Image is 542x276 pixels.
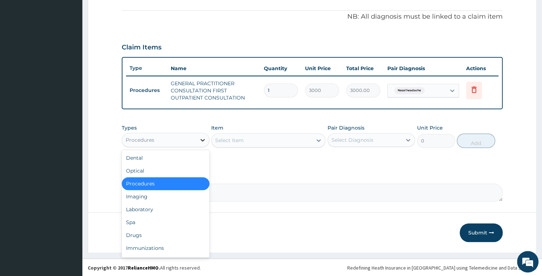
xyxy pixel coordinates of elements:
[384,61,463,76] th: Pair Diagnosis
[122,164,209,177] div: Optical
[167,61,260,76] th: Name
[417,124,443,131] label: Unit Price
[260,61,301,76] th: Quantity
[211,124,223,131] label: Item
[122,174,503,180] label: Comment
[343,61,384,76] th: Total Price
[332,136,373,144] div: Select Diagnosis
[117,4,135,21] div: Minimize live chat window
[347,264,537,271] div: Redefining Heath Insurance in [GEOGRAPHIC_DATA] using Telemedicine and Data Science!
[122,44,161,52] h3: Claim Items
[328,124,364,131] label: Pair Diagnosis
[122,229,209,242] div: Drugs
[167,76,260,105] td: GENERAL PRACTITIONER CONSULTATION FIRST OUTPATIENT CONSULTATION
[128,265,159,271] a: RelianceHMO
[122,216,209,229] div: Spa
[126,136,154,144] div: Procedures
[460,223,503,242] button: Submit
[394,87,425,94] span: Nasal headache
[122,255,209,267] div: Others
[122,12,503,21] p: NB: All diagnosis must be linked to a claim item
[463,61,498,76] th: Actions
[126,84,167,97] td: Procedures
[215,137,244,144] div: Select Item
[122,242,209,255] div: Immunizations
[122,203,209,216] div: Laboratory
[301,61,343,76] th: Unit Price
[126,62,167,75] th: Type
[122,177,209,190] div: Procedures
[122,125,137,131] label: Types
[37,40,120,49] div: Chat with us now
[457,134,495,148] button: Add
[13,36,29,54] img: d_794563401_company_1708531726252_794563401
[122,190,209,203] div: Imaging
[122,151,209,164] div: Dental
[42,90,99,163] span: We're online!
[4,195,136,221] textarea: Type your message and hit 'Enter'
[88,265,160,271] strong: Copyright © 2017 .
